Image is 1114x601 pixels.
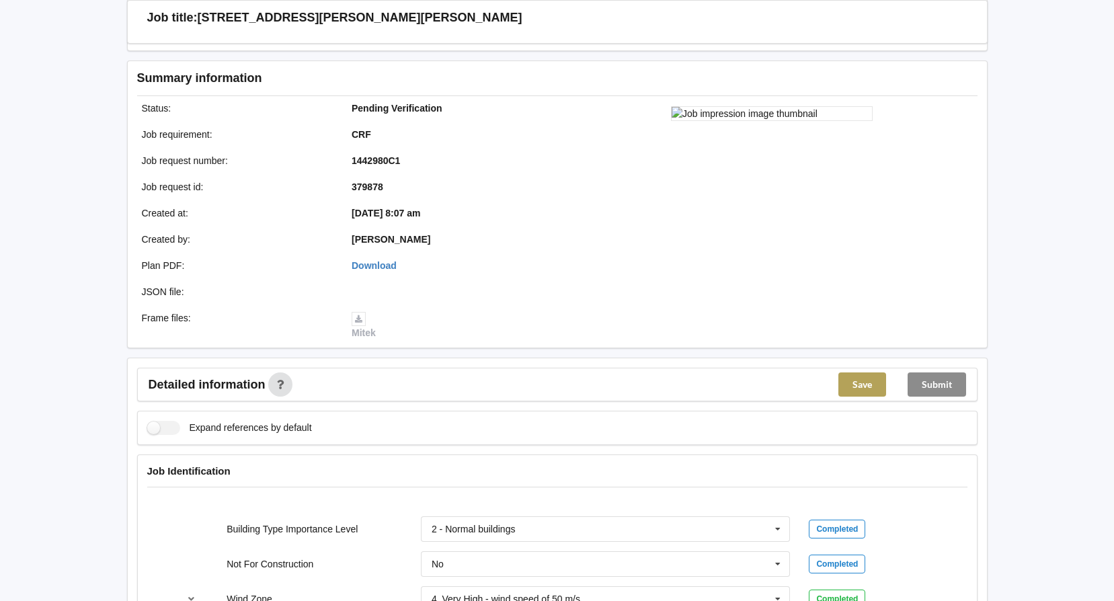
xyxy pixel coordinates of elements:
[132,154,343,167] div: Job request number :
[132,180,343,194] div: Job request id :
[147,10,198,26] h3: Job title:
[137,71,763,86] h3: Summary information
[352,129,371,140] b: CRF
[838,372,886,397] button: Save
[352,208,420,218] b: [DATE] 8:07 am
[132,128,343,141] div: Job requirement :
[132,206,343,220] div: Created at :
[132,233,343,246] div: Created by :
[671,106,873,121] img: Job impression image thumbnail
[147,465,967,477] h4: Job Identification
[352,182,383,192] b: 379878
[352,103,442,114] b: Pending Verification
[227,524,358,534] label: Building Type Importance Level
[132,285,343,298] div: JSON file :
[352,155,400,166] b: 1442980C1
[147,421,312,435] label: Expand references by default
[352,260,397,271] a: Download
[809,555,865,573] div: Completed
[227,559,313,569] label: Not For Construction
[352,234,430,245] b: [PERSON_NAME]
[132,311,343,339] div: Frame files :
[809,520,865,538] div: Completed
[352,313,376,338] a: Mitek
[198,10,522,26] h3: [STREET_ADDRESS][PERSON_NAME][PERSON_NAME]
[432,559,444,569] div: No
[132,259,343,272] div: Plan PDF :
[149,378,266,391] span: Detailed information
[432,524,516,534] div: 2 - Normal buildings
[132,102,343,115] div: Status :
